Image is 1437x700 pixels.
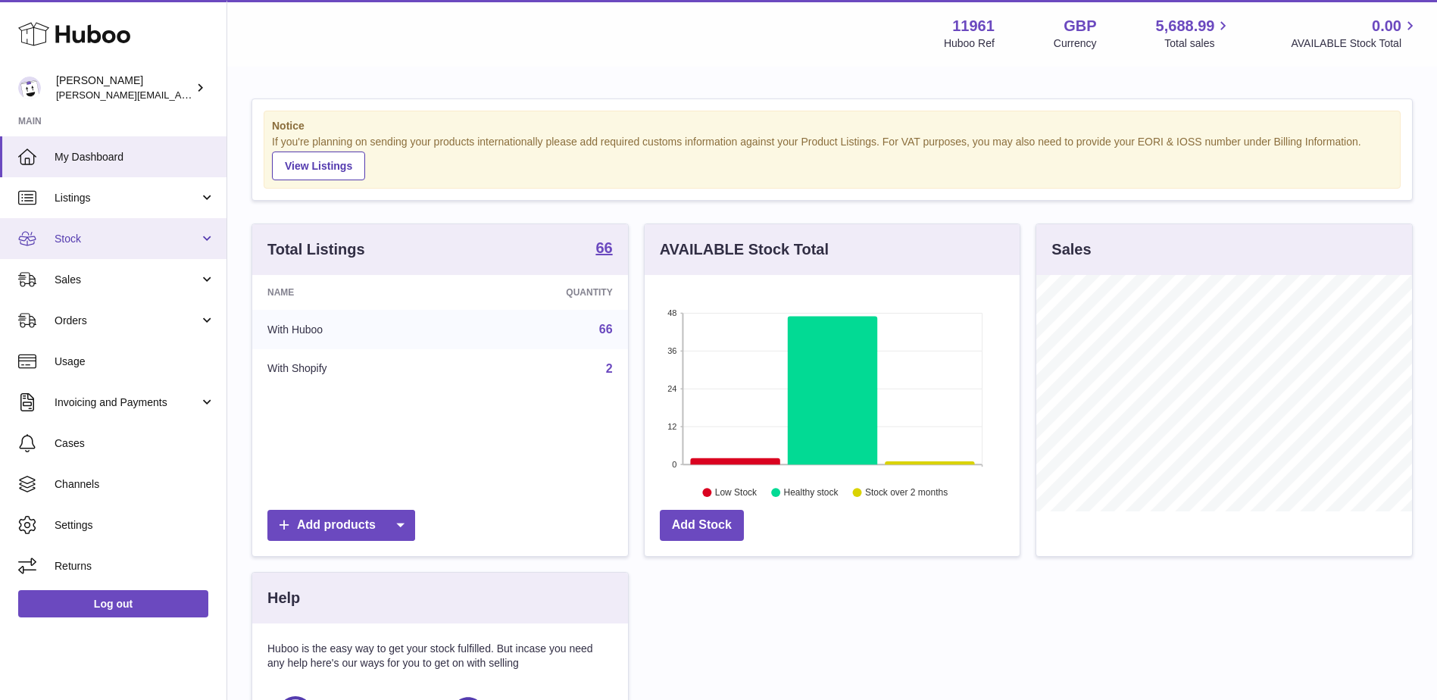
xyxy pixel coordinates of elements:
[1064,16,1096,36] strong: GBP
[267,588,300,608] h3: Help
[667,346,676,355] text: 36
[55,477,215,492] span: Channels
[55,150,215,164] span: My Dashboard
[267,642,613,670] p: Huboo is the easy way to get your stock fulfilled. But incase you need any help here's our ways f...
[55,355,215,369] span: Usage
[252,275,455,310] th: Name
[1054,36,1097,51] div: Currency
[667,422,676,431] text: 12
[55,436,215,451] span: Cases
[55,191,199,205] span: Listings
[783,487,839,498] text: Healthy stock
[252,349,455,389] td: With Shopify
[55,518,215,533] span: Settings
[56,73,192,102] div: [PERSON_NAME]
[715,487,758,498] text: Low Stock
[55,395,199,410] span: Invoicing and Payments
[267,510,415,541] a: Add products
[1291,36,1419,51] span: AVAILABLE Stock Total
[272,119,1392,133] strong: Notice
[595,240,612,258] a: 66
[1291,16,1419,51] a: 0.00 AVAILABLE Stock Total
[599,323,613,336] a: 66
[595,240,612,255] strong: 66
[1051,239,1091,260] h3: Sales
[55,559,215,573] span: Returns
[952,16,995,36] strong: 11961
[667,308,676,317] text: 48
[660,239,829,260] h3: AVAILABLE Stock Total
[455,275,627,310] th: Quantity
[1156,16,1232,51] a: 5,688.99 Total sales
[944,36,995,51] div: Huboo Ref
[267,239,365,260] h3: Total Listings
[55,232,199,246] span: Stock
[272,152,365,180] a: View Listings
[55,273,199,287] span: Sales
[252,310,455,349] td: With Huboo
[56,89,304,101] span: [PERSON_NAME][EMAIL_ADDRESS][DOMAIN_NAME]
[1156,16,1215,36] span: 5,688.99
[55,314,199,328] span: Orders
[606,362,613,375] a: 2
[672,460,676,469] text: 0
[18,77,41,99] img: raghav@transformative.in
[18,590,208,617] a: Log out
[272,135,1392,180] div: If you're planning on sending your products internationally please add required customs informati...
[667,384,676,393] text: 24
[865,487,948,498] text: Stock over 2 months
[660,510,744,541] a: Add Stock
[1164,36,1232,51] span: Total sales
[1372,16,1401,36] span: 0.00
